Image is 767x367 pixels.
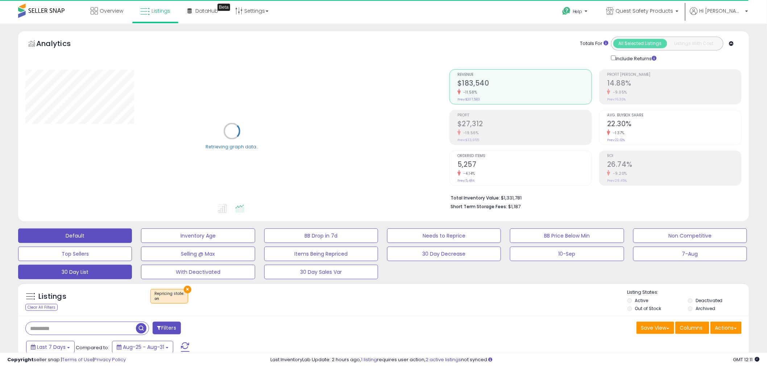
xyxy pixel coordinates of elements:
span: Hi [PERSON_NAME] [700,7,743,15]
small: Prev: $33,955 [457,138,479,142]
label: Deactivated [696,297,723,304]
label: Out of Stock [635,305,662,312]
h2: 26.74% [607,160,741,170]
button: 30 Day Decrease [387,247,501,261]
span: Help [573,8,582,15]
span: Aug-25 - Aug-31 [123,343,164,351]
i: Get Help [562,7,571,16]
small: Prev: 29.45% [607,178,627,183]
div: Clear All Filters [25,304,58,311]
h2: 22.30% [607,120,741,129]
div: seller snap | | [7,356,126,363]
span: Ordered Items [457,154,592,158]
div: Totals For [580,40,609,47]
button: With Deactivated [141,265,255,279]
span: Listings [152,7,170,15]
h5: Analytics [36,38,85,50]
small: Prev: 5,484 [457,178,474,183]
button: Top Sellers [18,247,132,261]
a: Terms of Use [62,356,93,363]
span: $1,187 [508,203,521,210]
small: -19.56% [461,130,479,136]
a: Help [556,1,595,24]
a: Privacy Policy [94,356,126,363]
strong: Copyright [7,356,34,363]
div: Last InventoryLab Update: 2 hours ago, requires user action, not synced. [271,356,760,363]
button: Filters [153,322,181,334]
label: Archived [696,305,715,312]
small: -1.37% [610,130,625,136]
button: Selling @ Max [141,247,255,261]
h2: $183,540 [457,79,592,89]
h2: 5,257 [457,160,592,170]
span: Compared to: [76,344,109,351]
span: Quest Safety Products [616,7,673,15]
small: -9.05% [610,90,627,95]
span: Avg. Buybox Share [607,114,741,117]
small: -11.58% [461,90,477,95]
b: Total Inventory Value: [451,195,500,201]
button: 10-Sep [510,247,624,261]
button: BB Drop in 7d [264,228,378,243]
button: Inventory Age [141,228,255,243]
li: $1,331,781 [451,193,736,202]
button: Non Competitive [633,228,747,243]
button: Actions [710,322,742,334]
p: Listing States: [627,289,749,296]
span: Columns [680,324,703,331]
div: Tooltip anchor [217,4,230,11]
a: Hi [PERSON_NAME] [690,7,748,24]
div: on [154,296,184,301]
div: Retrieving graph data.. [206,144,258,150]
h2: 14.88% [607,79,741,89]
button: Default [18,228,132,243]
button: Columns [675,322,709,334]
a: 1 listing [361,356,377,363]
button: × [184,286,191,293]
div: Include Returns [606,54,666,62]
button: Save View [637,322,674,334]
button: 30 Day List [18,265,132,279]
button: Last 7 Days [26,341,75,353]
span: Last 7 Days [37,343,66,351]
button: Aug-25 - Aug-31 [112,341,173,353]
span: Profit [PERSON_NAME] [607,73,741,77]
button: Items Being Repriced [264,247,378,261]
h2: $27,312 [457,120,592,129]
span: Revenue [457,73,592,77]
span: 2025-09-8 12:11 GMT [733,356,760,363]
span: ROI [607,154,741,158]
a: 2 active listings [426,356,461,363]
small: Prev: 22.61% [607,138,625,142]
button: Listings With Cost [667,39,721,48]
small: Prev: $207,583 [457,97,480,102]
h5: Listings [38,292,66,302]
span: DataHub [195,7,218,15]
b: Short Term Storage Fees: [451,203,507,210]
span: Overview [100,7,123,15]
span: Profit [457,114,592,117]
button: 30 Day Sales Var [264,265,378,279]
button: 7-Aug [633,247,747,261]
label: Active [635,297,648,304]
small: Prev: 16.36% [607,97,626,102]
small: -9.20% [610,171,627,176]
button: BB Price Below Min [510,228,624,243]
button: All Selected Listings [613,39,667,48]
button: Needs to Reprice [387,228,501,243]
small: -4.14% [461,171,475,176]
span: Repricing state : [154,291,184,302]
